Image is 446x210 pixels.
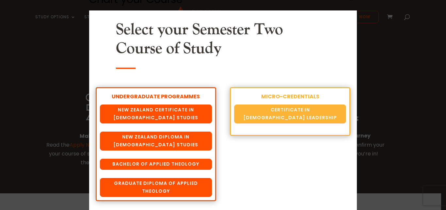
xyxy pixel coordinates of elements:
[100,132,212,151] a: New Zealand Diploma in [DEMOGRAPHIC_DATA] Studies
[100,105,212,123] a: New Zealand Certificate in [DEMOGRAPHIC_DATA] Studies
[100,92,212,101] div: UNDERGRADUATE PROGRAMMES
[234,92,346,101] div: MICRO-CREDENTIALS
[100,178,212,197] a: Graduate Diploma of Applied Theology
[234,105,346,123] a: Certificate in [DEMOGRAPHIC_DATA] Leadership
[100,159,212,170] a: Bachelor of Applied Theology
[116,20,330,61] h2: Select your Semester Two Course of Study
